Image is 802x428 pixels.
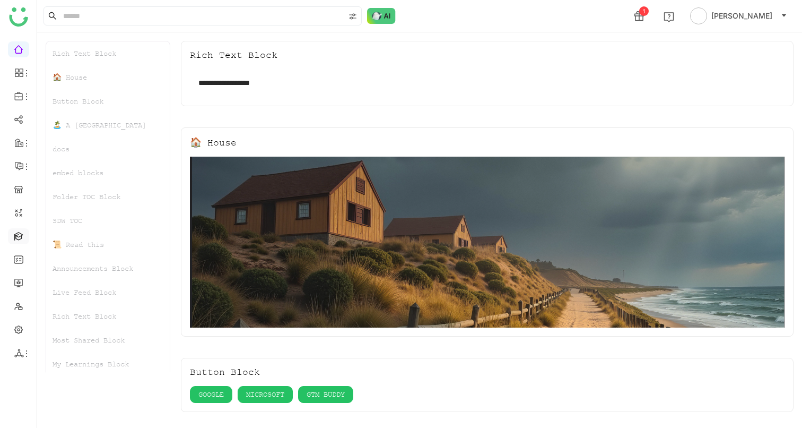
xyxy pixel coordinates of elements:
button: MICROSOFT [238,386,293,403]
img: help.svg [664,12,674,22]
div: Button Block [190,367,260,378]
button: GTM BUDDY [298,386,353,403]
button: GOOGLE [190,386,232,403]
button: [PERSON_NAME] [688,7,789,24]
div: SDW TOC [46,209,170,233]
div: My Learnings Block [46,352,170,376]
div: Rich Text Block [46,304,170,328]
div: Button Block [46,89,170,113]
span: [PERSON_NAME] [711,10,772,22]
div: Announcements Block [46,256,170,280]
div: Rich Text Block [46,41,170,65]
div: Most Shared Block [46,328,170,352]
span: GTM BUDDY [307,389,345,400]
img: ask-buddy-normal.svg [367,8,396,24]
img: search-type.svg [348,12,357,21]
img: avatar [690,7,707,24]
span: MICROSOFT [246,389,284,400]
div: Live Feed Block [46,280,170,304]
div: embed blocks [46,161,170,185]
span: GOOGLE [198,389,224,400]
div: 🏠 House [46,65,170,89]
div: 🏠 House [190,136,237,148]
div: 📜 Read this [46,233,170,256]
div: 🏝️ A [GEOGRAPHIC_DATA] [46,113,170,137]
div: docs [46,137,170,161]
div: Rich Text Block [190,50,277,61]
div: 1 [639,6,649,16]
img: 68553b2292361c547d91f02a [190,157,784,328]
img: logo [9,7,28,27]
div: Folder TOC Block [46,185,170,209]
